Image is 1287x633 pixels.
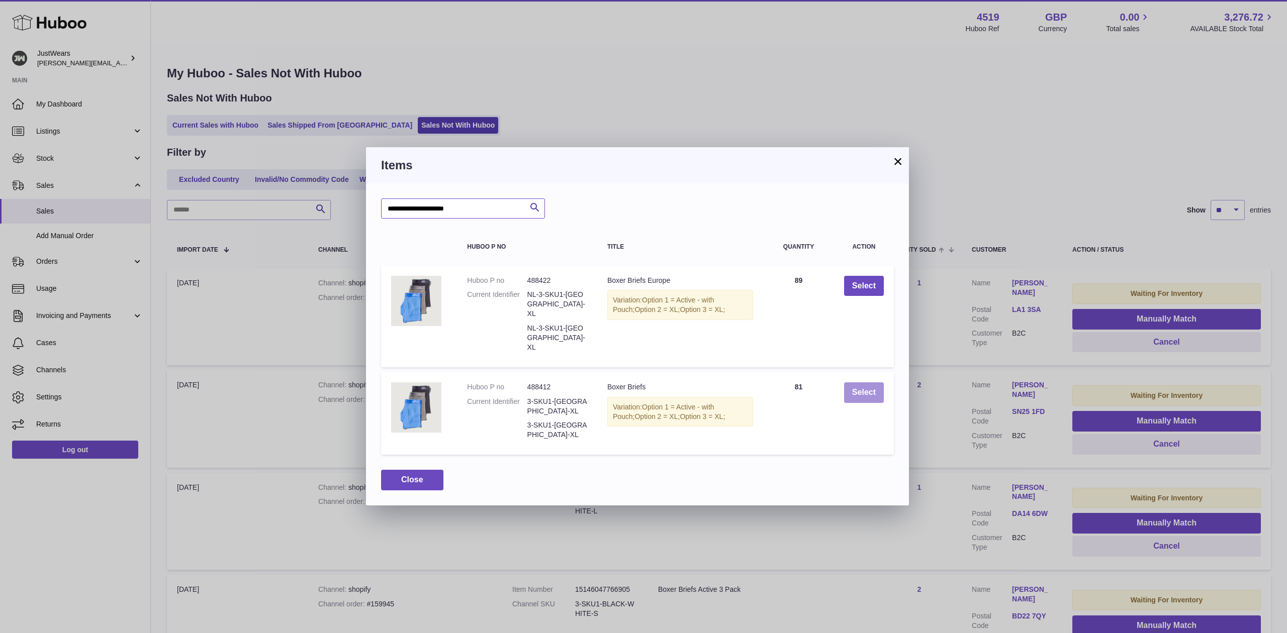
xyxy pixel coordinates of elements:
[892,155,904,167] button: ×
[763,234,834,260] th: Quantity
[607,290,753,320] div: Variation:
[844,382,884,403] button: Select
[467,276,527,285] dt: Huboo P no
[527,420,587,440] dd: 3-SKU1-[GEOGRAPHIC_DATA]-XL
[527,382,587,392] dd: 488412
[391,382,441,433] img: Boxer Briefs
[607,397,753,427] div: Variation:
[527,276,587,285] dd: 488422
[381,157,894,173] h3: Items
[680,412,725,420] span: Option 3 = XL;
[763,266,834,367] td: 89
[607,382,753,392] div: Boxer Briefs
[527,397,587,416] dd: 3-SKU1-[GEOGRAPHIC_DATA]-XL
[457,234,597,260] th: Huboo P no
[634,305,680,313] span: Option 2 = XL;
[527,324,587,352] dd: NL-3-SKU1-[GEOGRAPHIC_DATA]-XL
[467,397,527,416] dt: Current Identifier
[834,234,894,260] th: Action
[607,276,753,285] div: Boxer Briefs Europe
[391,276,441,326] img: Boxer Briefs Europe
[680,305,725,313] span: Option 3 = XL;
[467,382,527,392] dt: Huboo P no
[401,475,423,484] span: Close
[381,470,443,490] button: Close
[527,290,587,319] dd: NL-3-SKU1-[GEOGRAPHIC_DATA]-XL
[613,403,714,420] span: Option 1 = Active - with Pouch;
[597,234,763,260] th: Title
[634,412,680,420] span: Option 2 = XL;
[763,372,834,455] td: 81
[613,296,714,313] span: Option 1 = Active - with Pouch;
[467,290,527,319] dt: Current Identifier
[844,276,884,296] button: Select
